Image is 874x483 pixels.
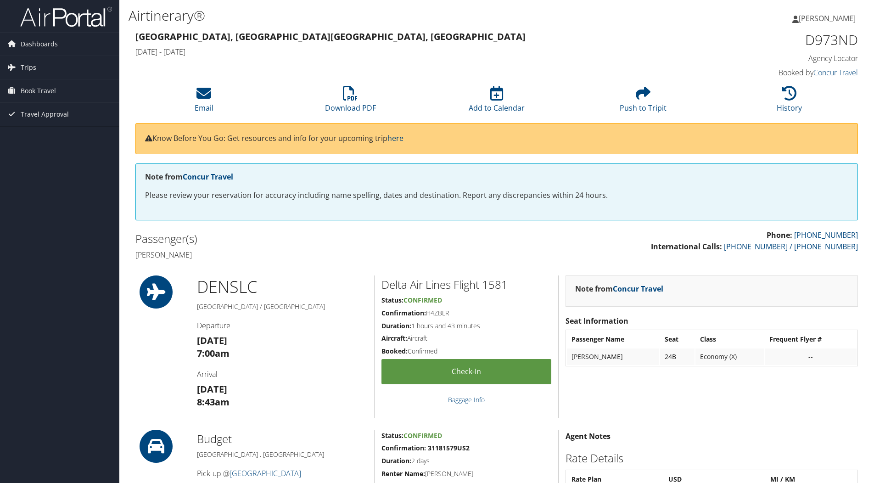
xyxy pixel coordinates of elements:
[469,91,525,113] a: Add to Calendar
[230,468,301,478] a: [GEOGRAPHIC_DATA]
[21,103,69,126] span: Travel Approval
[195,91,213,113] a: Email
[777,91,802,113] a: History
[197,468,367,478] h4: Pick-up @
[129,6,619,25] h1: Airtinerary®
[183,172,233,182] a: Concur Travel
[381,469,551,478] h5: [PERSON_NAME]
[381,444,470,452] strong: Confirmation: 31181579US2
[567,331,659,348] th: Passenger Name
[688,67,858,78] h4: Booked by
[381,321,411,330] strong: Duration:
[197,450,367,459] h5: [GEOGRAPHIC_DATA] , [GEOGRAPHIC_DATA]
[145,133,848,145] p: Know Before You Go: Get resources and info for your upcoming trip
[21,56,36,79] span: Trips
[381,334,407,343] strong: Aircraft:
[381,347,408,355] strong: Booked:
[403,296,442,304] span: Confirmed
[21,79,56,102] span: Book Travel
[135,30,526,43] strong: [GEOGRAPHIC_DATA], [GEOGRAPHIC_DATA] [GEOGRAPHIC_DATA], [GEOGRAPHIC_DATA]
[794,230,858,240] a: [PHONE_NUMBER]
[197,369,367,379] h4: Arrival
[381,296,403,304] strong: Status:
[381,347,551,356] h5: Confirmed
[767,230,792,240] strong: Phone:
[799,13,856,23] span: [PERSON_NAME]
[688,53,858,63] h4: Agency Locator
[688,30,858,50] h1: D973ND
[135,47,674,57] h4: [DATE] - [DATE]
[197,320,367,331] h4: Departure
[695,348,764,365] td: Economy (X)
[381,309,551,318] h5: H4ZBLR
[765,331,857,348] th: Frequent Flyer #
[21,33,58,56] span: Dashboards
[567,348,659,365] td: [PERSON_NAME]
[651,241,722,252] strong: International Calls:
[325,91,376,113] a: Download PDF
[381,431,403,440] strong: Status:
[197,383,227,395] strong: [DATE]
[197,334,227,347] strong: [DATE]
[575,284,663,294] strong: Note from
[695,331,764,348] th: Class
[197,396,230,408] strong: 8:43am
[381,359,551,384] a: Check-in
[566,316,628,326] strong: Seat Information
[381,469,425,478] strong: Renter Name:
[381,334,551,343] h5: Aircraft
[660,348,695,365] td: 24B
[381,456,411,465] strong: Duration:
[724,241,858,252] a: [PHONE_NUMBER] / [PHONE_NUMBER]
[381,309,426,317] strong: Confirmation:
[792,5,865,32] a: [PERSON_NAME]
[813,67,858,78] a: Concur Travel
[660,331,695,348] th: Seat
[566,450,858,466] h2: Rate Details
[145,190,848,202] p: Please review your reservation for accuracy including name spelling, dates and destination. Repor...
[197,347,230,359] strong: 7:00am
[197,302,367,311] h5: [GEOGRAPHIC_DATA] / [GEOGRAPHIC_DATA]
[197,431,367,447] h2: Budget
[566,431,611,441] strong: Agent Notes
[20,6,112,28] img: airportal-logo.png
[613,284,663,294] a: Concur Travel
[135,250,490,260] h4: [PERSON_NAME]
[403,431,442,440] span: Confirmed
[620,91,667,113] a: Push to Tripit
[448,395,485,404] a: Baggage Info
[145,172,233,182] strong: Note from
[387,133,403,143] a: here
[381,321,551,331] h5: 1 hours and 43 minutes
[135,231,490,247] h2: Passenger(s)
[197,275,367,298] h1: DEN SLC
[381,277,551,292] h2: Delta Air Lines Flight 1581
[381,456,551,466] h5: 2 days
[769,353,852,361] div: --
